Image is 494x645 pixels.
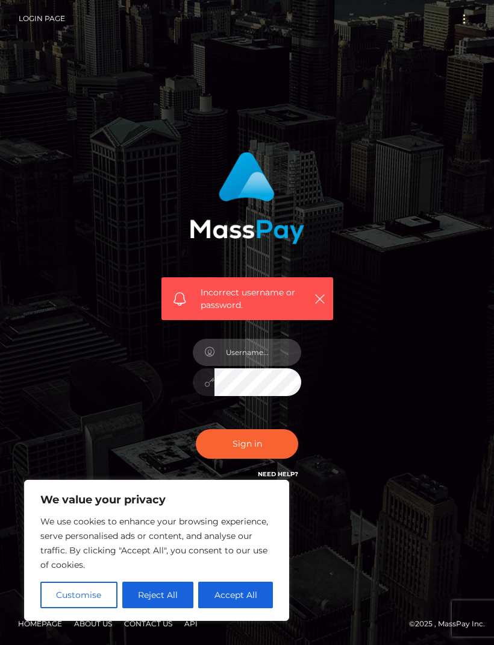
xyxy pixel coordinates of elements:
[40,582,117,608] button: Customise
[24,480,289,621] div: We value your privacy
[19,6,65,31] a: Login Page
[40,492,273,507] p: We value your privacy
[453,11,475,27] button: Toggle navigation
[198,582,273,608] button: Accept All
[190,152,304,244] img: MassPay Login
[40,514,273,572] p: We use cookies to enhance your browsing experience, serve personalised ads or content, and analys...
[122,582,194,608] button: Reject All
[119,614,177,633] a: Contact Us
[214,339,301,366] input: Username...
[13,614,67,633] a: Homepage
[201,286,308,312] span: Incorrect username or password.
[258,470,298,478] a: Need Help?
[196,429,298,459] button: Sign in
[69,614,117,633] a: About Us
[180,614,202,633] a: API
[9,617,485,631] div: © 2025 , MassPay Inc.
